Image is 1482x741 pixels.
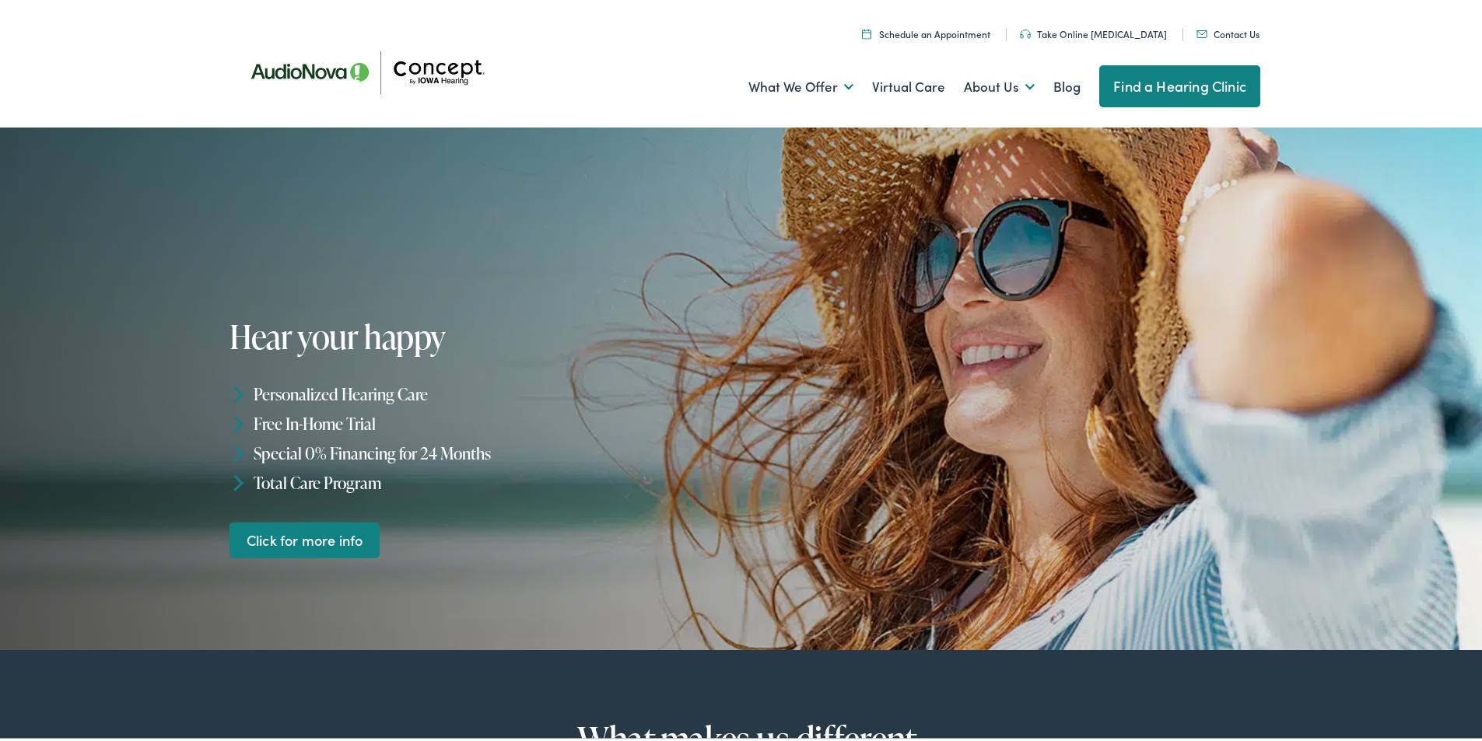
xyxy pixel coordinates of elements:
[229,316,702,351] h1: Hear your happy
[229,464,748,494] li: Total Care Program
[229,376,748,406] li: Personalized Hearing Care
[1020,24,1167,37] a: Take Online [MEDICAL_DATA]
[1196,27,1207,35] img: utility icon
[229,406,748,435] li: Free In-Home Trial
[862,26,871,36] img: A calendar icon to schedule an appointment at Concept by Iowa Hearing.
[1020,26,1031,36] img: utility icon
[1053,55,1081,113] a: Blog
[872,55,945,113] a: Virtual Care
[748,55,853,113] a: What We Offer
[1196,24,1260,37] a: Contact Us
[229,519,380,555] a: Click for more info
[1099,62,1260,104] a: Find a Hearing Clinic
[964,55,1035,113] a: About Us
[862,24,990,37] a: Schedule an Appointment
[229,435,748,465] li: Special 0% Financing for 24 Months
